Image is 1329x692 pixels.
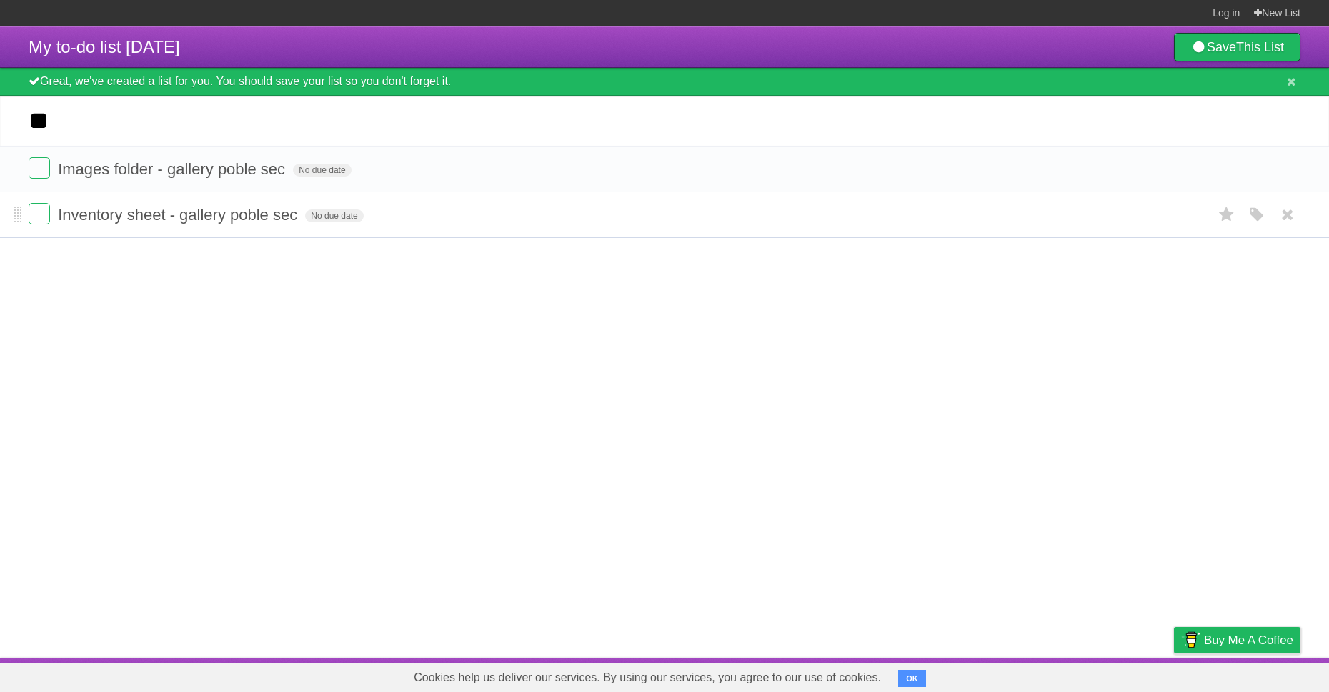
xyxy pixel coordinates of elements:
span: Inventory sheet - gallery poble sec [58,206,301,224]
a: Developers [1031,661,1089,688]
img: Buy me a coffee [1181,628,1200,652]
label: Done [29,203,50,224]
a: Privacy [1155,661,1193,688]
a: Suggest a feature [1210,661,1300,688]
a: Terms [1107,661,1138,688]
span: Images folder - gallery poble sec [58,160,289,178]
button: OK [898,670,926,687]
span: Buy me a coffee [1204,628,1293,653]
b: This List [1236,40,1284,54]
label: Star task [1213,203,1240,227]
a: Buy me a coffee [1174,627,1300,653]
a: About [984,661,1014,688]
span: No due date [305,209,363,222]
span: My to-do list [DATE] [29,37,180,56]
span: Cookies help us deliver our services. By using our services, you agree to our use of cookies. [399,663,895,692]
a: SaveThis List [1174,33,1300,61]
span: No due date [293,164,351,177]
label: Done [29,157,50,179]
